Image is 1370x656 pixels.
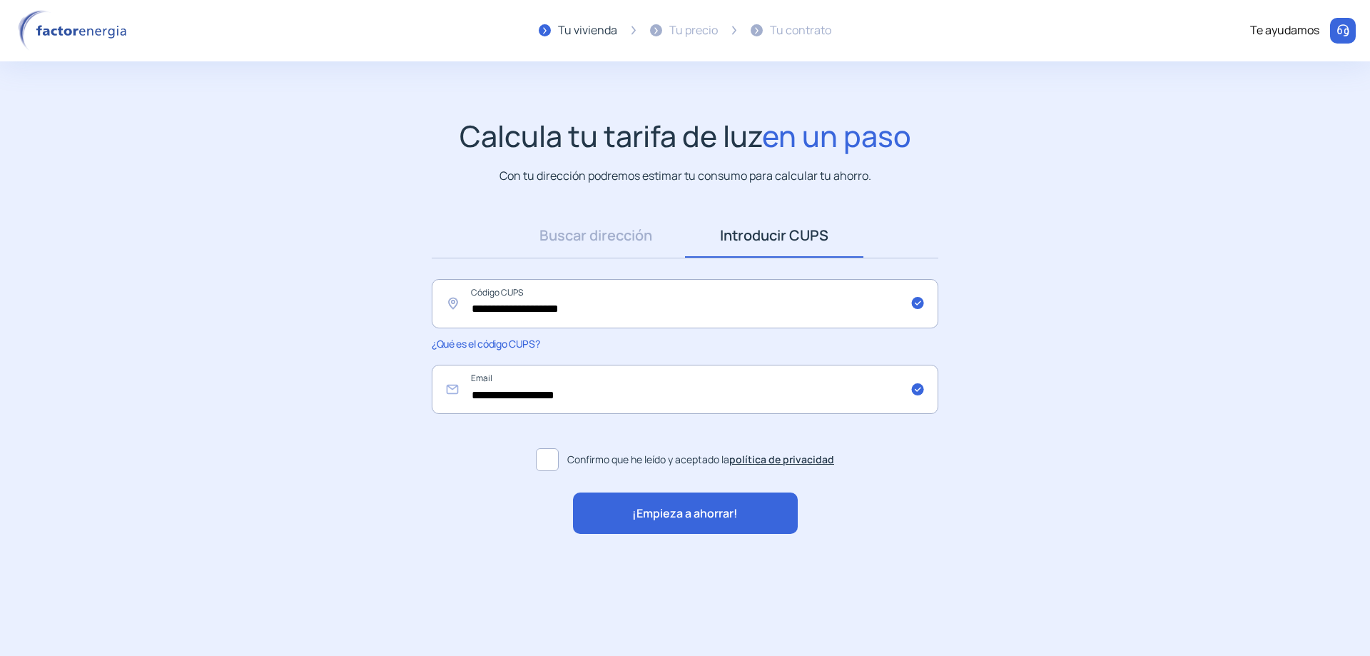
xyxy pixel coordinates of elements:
[1336,24,1350,38] img: llamar
[460,118,911,153] h1: Calcula tu tarifa de luz
[685,213,863,258] a: Introducir CUPS
[669,21,718,40] div: Tu precio
[770,21,831,40] div: Tu contrato
[507,213,685,258] a: Buscar dirección
[1250,21,1319,40] div: Te ayudamos
[632,505,738,523] span: ¡Empieza a ahorrar!
[762,116,911,156] span: en un paso
[432,337,539,350] span: ¿Qué es el código CUPS?
[558,21,617,40] div: Tu vivienda
[567,452,834,468] span: Confirmo que he leído y aceptado la
[729,453,834,466] a: política de privacidad
[499,167,871,185] p: Con tu dirección podremos estimar tu consumo para calcular tu ahorro.
[14,10,136,51] img: logo factor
